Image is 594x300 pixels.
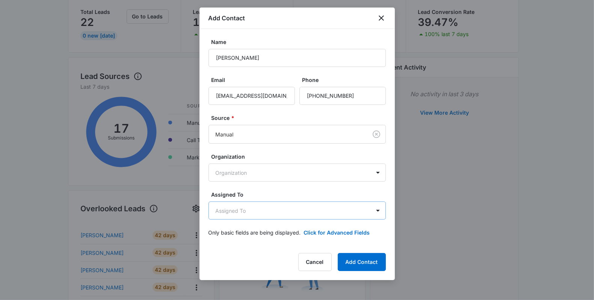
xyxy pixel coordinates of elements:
button: close [377,14,386,23]
label: Source [212,114,389,122]
button: Cancel [298,253,332,271]
button: Clear [370,128,382,140]
label: Email [212,76,298,84]
p: Only basic fields are being displayed. [209,229,301,236]
input: Email [209,87,295,105]
label: Phone [302,76,389,84]
label: Assigned To [212,191,389,198]
input: Name [209,49,386,67]
label: Name [212,38,389,46]
button: Add Contact [338,253,386,271]
h1: Add Contact [209,14,245,23]
button: Click for Advanced Fields [304,229,370,236]
input: Phone [299,87,386,105]
label: Organization [212,153,389,161]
